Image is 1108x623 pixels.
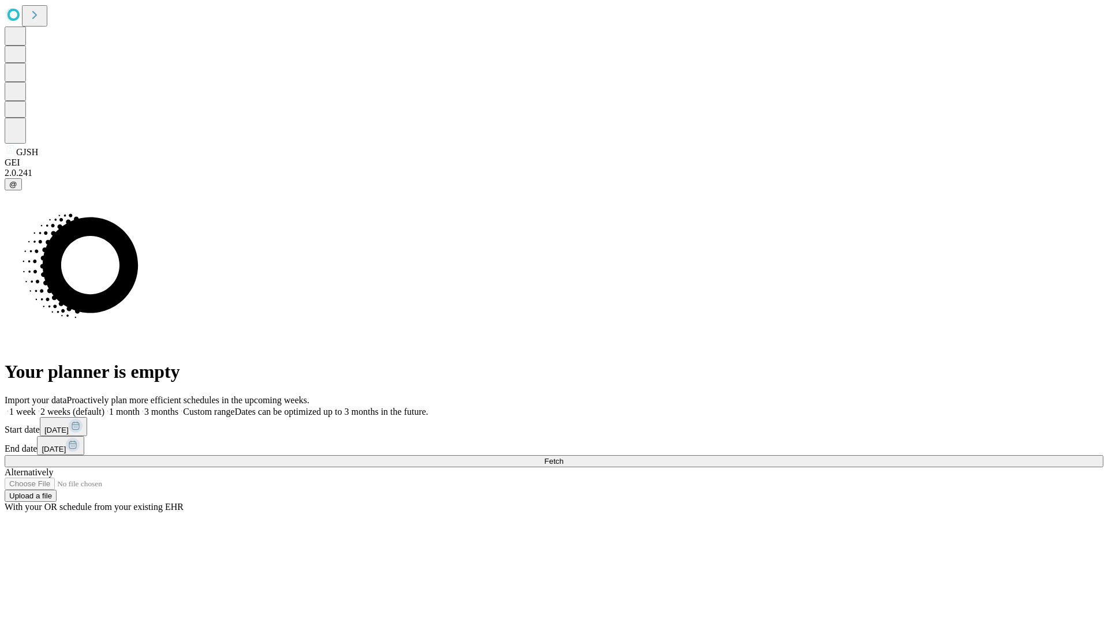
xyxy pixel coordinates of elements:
h1: Your planner is empty [5,361,1103,382]
span: Dates can be optimized up to 3 months in the future. [235,407,428,416]
span: [DATE] [44,426,69,434]
span: Custom range [183,407,234,416]
button: Upload a file [5,490,57,502]
button: Fetch [5,455,1103,467]
div: Start date [5,417,1103,436]
span: Proactively plan more efficient schedules in the upcoming weeks. [67,395,309,405]
span: Fetch [544,457,563,466]
div: End date [5,436,1103,455]
span: 2 weeks (default) [40,407,104,416]
div: 2.0.241 [5,168,1103,178]
span: [DATE] [42,445,66,453]
span: GJSH [16,147,38,157]
span: 1 month [109,407,140,416]
span: 1 week [9,407,36,416]
span: With your OR schedule from your existing EHR [5,502,184,512]
span: @ [9,180,17,189]
span: 3 months [144,407,178,416]
button: [DATE] [37,436,84,455]
div: GEI [5,157,1103,168]
button: [DATE] [40,417,87,436]
span: Alternatively [5,467,53,477]
button: @ [5,178,22,190]
span: Import your data [5,395,67,405]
